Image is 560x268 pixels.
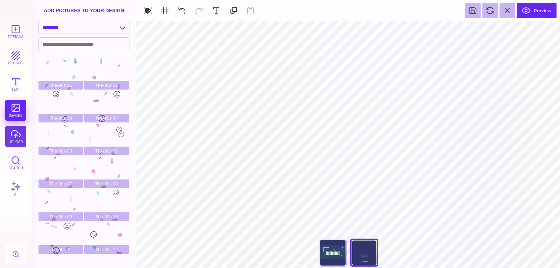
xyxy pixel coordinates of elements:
span: The-90s 12 [84,245,129,254]
span: The-90s 06 [84,147,129,155]
span: The-90s 03 [38,114,83,122]
button: Preview [517,3,557,18]
span: The-90s 04 [84,114,129,122]
span: The-90s 02 [84,81,129,90]
span: The-90s 10 [84,212,129,221]
button: Designs [5,21,26,42]
span: The-90s 08 [84,179,129,188]
span: The-90s 09 [38,212,83,221]
button: Text [5,73,26,94]
span: The-90s 05 [38,147,83,155]
button: AI [5,178,26,199]
button: bkgrnd [5,47,26,68]
span: The-90s 07 [38,179,83,188]
span: The-90s 11 [38,245,83,254]
button: upload [5,126,26,147]
span: The-90s 01 [38,81,83,90]
button: Search [5,152,26,173]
